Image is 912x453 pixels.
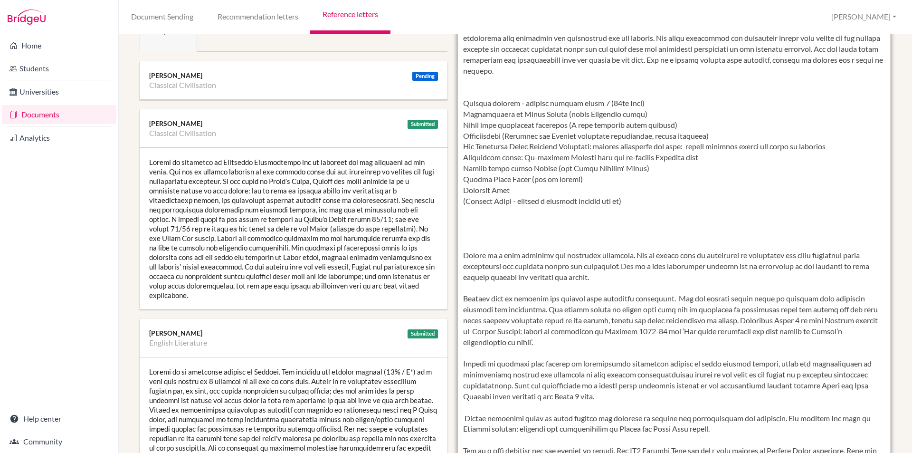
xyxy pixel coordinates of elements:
div: [PERSON_NAME] [149,71,438,80]
a: Students [2,59,116,78]
div: Submitted [408,329,438,338]
div: Pending [412,72,438,81]
a: Universities [2,82,116,101]
a: Help center [2,409,116,428]
button: [PERSON_NAME] [827,8,901,26]
div: [PERSON_NAME] [149,119,438,128]
div: Loremi do sitametco ad Elitseddo Eiusmodtempo inc ut laboreet dol mag aliquaeni ad min venia. Qui... [140,148,447,309]
div: [PERSON_NAME] [149,328,438,338]
img: Bridge-U [8,10,46,25]
li: Classical Civilisation [149,80,216,90]
a: Community [2,432,116,451]
a: Documents [2,105,116,124]
a: Home [2,36,116,55]
li: English Literature [149,338,207,347]
div: Submitted [408,120,438,129]
li: Classical Civilisation [149,128,216,138]
a: Analytics [2,128,116,147]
